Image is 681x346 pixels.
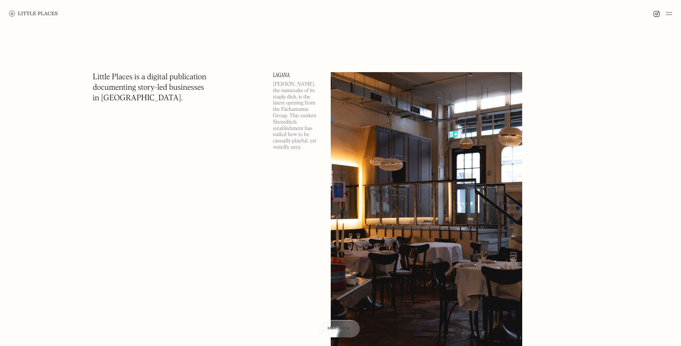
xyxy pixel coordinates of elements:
[273,72,322,78] a: Lagana
[327,326,350,331] span: Map view
[93,72,206,104] h1: Little Places is a digital publication documenting story-led businesses in [GEOGRAPHIC_DATA].
[273,81,322,151] p: [PERSON_NAME], the namesake of its staple dish, is the latest opening from the Pachamama Group. T...
[318,320,360,337] a: Map view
